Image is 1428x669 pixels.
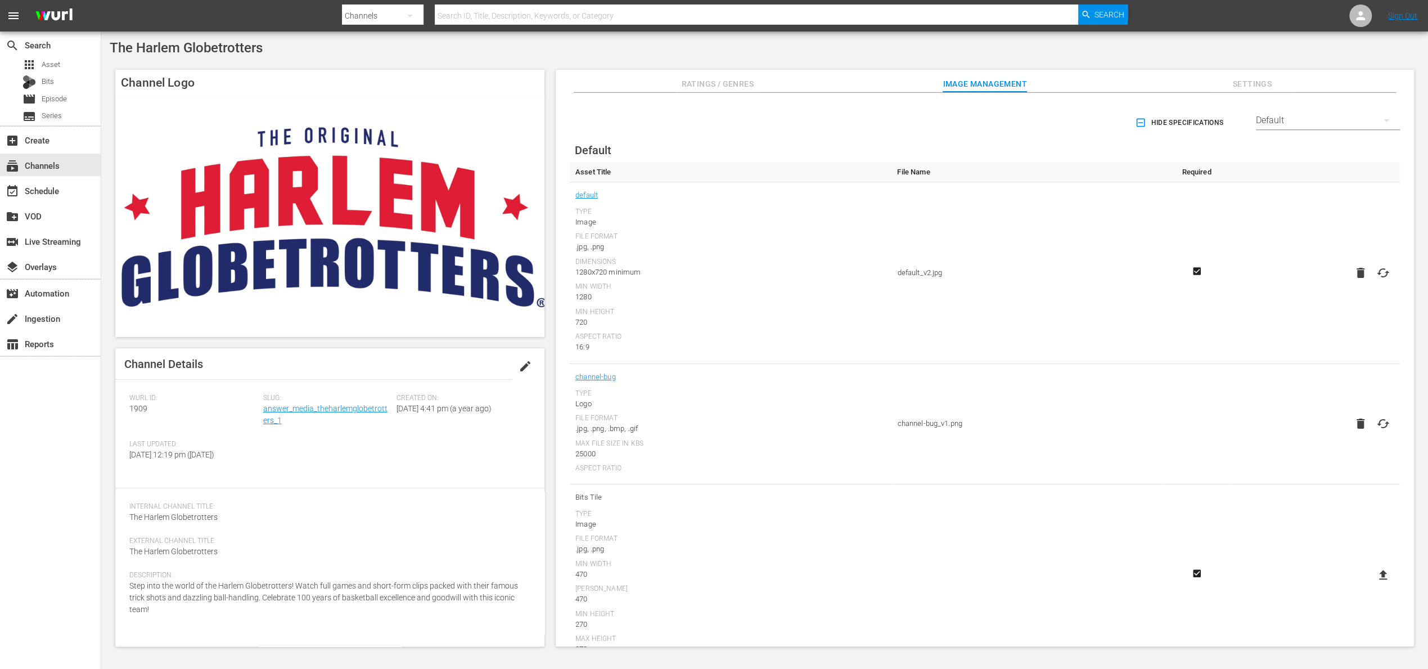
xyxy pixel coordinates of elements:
[675,77,760,91] span: Ratings / Genres
[575,644,886,655] div: 270
[6,159,19,173] span: Channels
[22,92,36,106] span: Episode
[575,370,616,384] a: channel-bug
[891,182,1163,364] td: default_v2.jpg
[7,9,20,23] span: menu
[575,267,886,278] div: 1280x720 minimum
[575,208,886,217] div: Type
[1190,568,1204,578] svg: Required
[575,619,886,630] div: 270
[22,110,36,123] span: Series
[575,282,886,291] div: Min Width
[891,162,1163,182] th: File Name
[1094,5,1124,25] span: Search
[575,585,886,594] div: [PERSON_NAME]
[575,519,886,530] div: Image
[575,423,886,434] div: .jpg, .png, .bmp, .gif
[575,217,886,228] div: Image
[1388,11,1417,20] a: Sign Out
[124,357,203,371] span: Channel Details
[575,143,611,157] span: Default
[1256,105,1400,136] div: Default
[6,287,19,300] span: Automation
[512,353,539,380] button: edit
[6,261,19,274] span: Overlays
[575,544,886,555] div: .jpg, .png
[575,317,886,328] div: 720
[115,70,544,96] h4: Channel Logo
[6,312,19,326] span: Ingestion
[1190,266,1204,276] svg: Required
[6,235,19,249] span: Live Streaming
[575,414,886,423] div: File Format
[129,571,525,580] span: Description:
[27,3,81,29] img: ans4CAIJ8jUAAAAAAAAAAAAAAAAAAAAAAAAgQb4GAAAAAAAAAAAAAAAAAAAAAAAAJMjXAAAAAAAAAAAAAAAAAAAAAAAAgAT5G...
[575,560,886,569] div: Min Width
[129,450,214,459] span: [DATE] 12:19 pm ([DATE])
[129,404,147,413] span: 1909
[22,75,36,89] div: Bits
[42,93,67,105] span: Episode
[575,258,886,267] div: Dimensions
[6,185,19,198] span: Schedule
[575,232,886,241] div: File Format
[575,291,886,303] div: 1280
[6,338,19,351] span: Reports
[129,581,518,614] span: Step into the world of the Harlem Globetrotters! Watch full games and short-form clips packed wit...
[575,241,886,253] div: .jpg, .png
[575,464,886,473] div: Aspect Ratio
[1210,77,1294,91] span: Settings
[129,547,218,556] span: The Harlem Globetrotters
[519,360,532,373] span: edit
[575,635,886,644] div: Max Height
[115,96,544,337] img: The Harlem Globetrotters
[1137,117,1223,129] span: Hide Specifications
[575,333,886,342] div: Aspect Ratio
[575,398,886,410] div: Logo
[575,610,886,619] div: Min Height
[129,513,218,522] span: The Harlem Globetrotters
[575,188,598,203] a: default
[1163,162,1230,182] th: Required
[943,77,1027,91] span: Image Management
[6,39,19,52] span: Search
[397,394,525,403] span: Created On:
[1078,5,1128,25] button: Search
[575,535,886,544] div: File Format
[263,394,391,403] span: Slug:
[22,58,36,71] span: Asset
[110,40,263,56] span: The Harlem Globetrotters
[42,76,54,87] span: Bits
[575,490,886,505] span: Bits Tile
[6,210,19,223] span: VOD
[891,364,1163,484] td: channel-bug_v1.png
[129,394,258,403] span: Wurl ID:
[397,404,492,413] span: [DATE] 4:41 pm (a year ago)
[6,134,19,147] span: Create
[129,502,525,511] span: Internal Channel Title:
[42,110,62,122] span: Series
[1133,107,1228,138] button: Hide Specifications
[575,448,886,460] div: 25000
[575,569,886,580] div: 470
[263,404,388,425] a: answer_media_theharlemglobetrotters_1
[575,342,886,353] div: 16:9
[129,537,525,546] span: External Channel Title:
[570,162,891,182] th: Asset Title
[42,59,60,70] span: Asset
[575,308,886,317] div: Min Height
[575,510,886,519] div: Type
[575,389,886,398] div: Type
[575,439,886,448] div: Max File Size In Kbs
[575,594,886,605] div: 470
[129,440,258,449] span: Last Updated:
